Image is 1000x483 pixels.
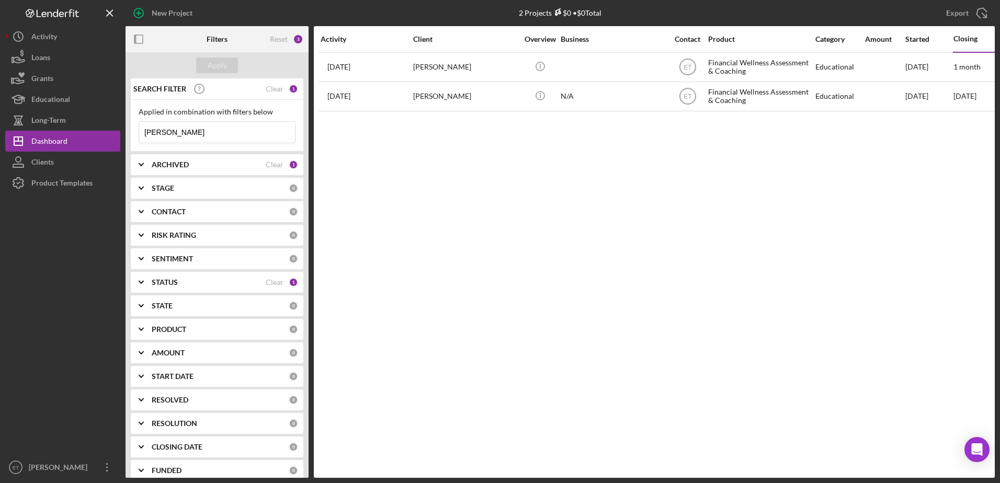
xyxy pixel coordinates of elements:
time: [DATE] [953,91,976,100]
div: [PERSON_NAME] [26,457,94,480]
div: 0 [289,325,298,334]
div: Client [413,35,518,43]
div: Applied in combination with filters below [139,108,296,116]
div: Educational [815,83,864,110]
div: Clients [31,152,54,175]
div: 0 [289,419,298,428]
div: N/A [561,83,665,110]
div: Started [905,35,952,43]
button: Grants [5,68,120,89]
div: Dashboard [31,131,67,154]
div: 0 [289,301,298,310]
div: Overview [520,35,560,43]
b: RISK RATING [152,231,196,239]
div: Activity [321,35,412,43]
button: Long-Term [5,110,120,131]
text: ET [684,64,692,71]
div: 1 [289,84,298,94]
button: New Project [126,3,203,24]
button: ET[PERSON_NAME] [5,457,120,478]
div: 0 [289,442,298,452]
div: 2 Projects • $0 Total [519,8,601,17]
div: 0 [289,348,298,358]
b: SENTIMENT [152,255,193,263]
button: Apply [196,57,238,73]
div: Educational [815,53,864,81]
b: CLOSING DATE [152,443,202,451]
b: PRODUCT [152,325,186,333]
b: RESOLUTION [152,419,197,428]
div: Educational [31,89,70,112]
div: Grants [31,68,53,91]
div: Product [708,35,813,43]
div: Clear [266,85,283,93]
div: Reset [270,35,288,43]
div: Export [946,3,969,24]
b: RESOLVED [152,396,188,404]
div: Financial Wellness Assessment & Coaching [708,83,813,110]
b: STATUS [152,278,178,286]
b: START DATE [152,372,194,381]
div: Open Intercom Messenger [964,437,990,462]
text: ET [684,93,692,100]
div: Clear [266,278,283,286]
div: 0 [289,372,298,381]
div: [PERSON_NAME] [413,53,518,81]
div: 0 [289,254,298,263]
button: Educational [5,89,120,110]
time: 2025-10-05 00:59 [327,63,350,71]
div: Closing [953,34,993,43]
b: AMOUNT [152,349,185,357]
b: FUNDED [152,466,181,475]
div: [PERSON_NAME] [413,83,518,110]
time: 2025-09-19 14:06 [327,92,350,100]
b: SEARCH FILTER [133,85,186,93]
div: Apply [208,57,227,73]
div: 0 [289,207,298,216]
b: STAGE [152,184,174,192]
div: Product Templates [31,172,93,196]
div: 0 [289,231,298,240]
div: Loans [31,47,50,71]
b: ARCHIVED [152,160,189,169]
div: New Project [152,3,192,24]
div: Category [815,35,864,43]
div: 1 [289,160,298,169]
div: $0 [552,8,571,17]
div: 0 [289,183,298,193]
div: Amount [865,35,904,43]
button: Loans [5,47,120,68]
button: Product Templates [5,172,120,193]
div: 1 [289,278,298,287]
time: 1 month [953,62,981,71]
div: Clear [266,160,283,169]
div: [DATE] [905,83,952,110]
b: CONTACT [152,208,186,216]
div: Activity [31,26,57,50]
div: Contact [668,35,707,43]
div: 3 [293,34,303,44]
div: 0 [289,466,298,475]
div: [DATE] [905,53,952,81]
button: Dashboard [5,131,120,152]
b: STATE [152,302,173,310]
button: Export [936,3,995,24]
div: Business [561,35,665,43]
b: Filters [207,35,228,43]
text: ET [13,465,19,470]
button: Clients [5,152,120,172]
div: Financial Wellness Assessment & Coaching [708,53,813,81]
div: Long-Term [31,110,66,133]
div: 0 [289,395,298,405]
button: Activity [5,26,120,47]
